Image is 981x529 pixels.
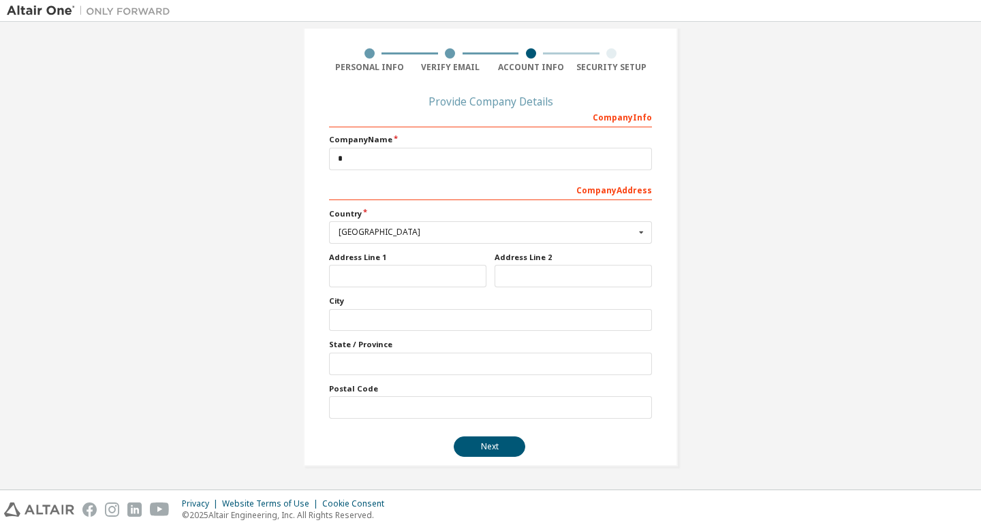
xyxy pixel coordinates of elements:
[329,252,486,263] label: Address Line 1
[329,208,652,219] label: Country
[490,62,572,73] div: Account Info
[7,4,177,18] img: Altair One
[454,436,525,457] button: Next
[322,498,392,509] div: Cookie Consent
[150,502,170,517] img: youtube.svg
[222,498,322,509] div: Website Terms of Use
[329,295,652,306] label: City
[82,502,97,517] img: facebook.svg
[182,498,222,509] div: Privacy
[329,134,652,145] label: Company Name
[339,228,635,236] div: [GEOGRAPHIC_DATA]
[4,502,74,517] img: altair_logo.svg
[329,106,652,127] div: Company Info
[329,62,410,73] div: Personal Info
[329,339,652,350] label: State / Province
[329,97,652,106] div: Provide Company Details
[182,509,392,521] p: © 2025 Altair Engineering, Inc. All Rights Reserved.
[329,178,652,200] div: Company Address
[105,502,119,517] img: instagram.svg
[329,383,652,394] label: Postal Code
[495,252,652,263] label: Address Line 2
[410,62,491,73] div: Verify Email
[127,502,142,517] img: linkedin.svg
[572,62,653,73] div: Security Setup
